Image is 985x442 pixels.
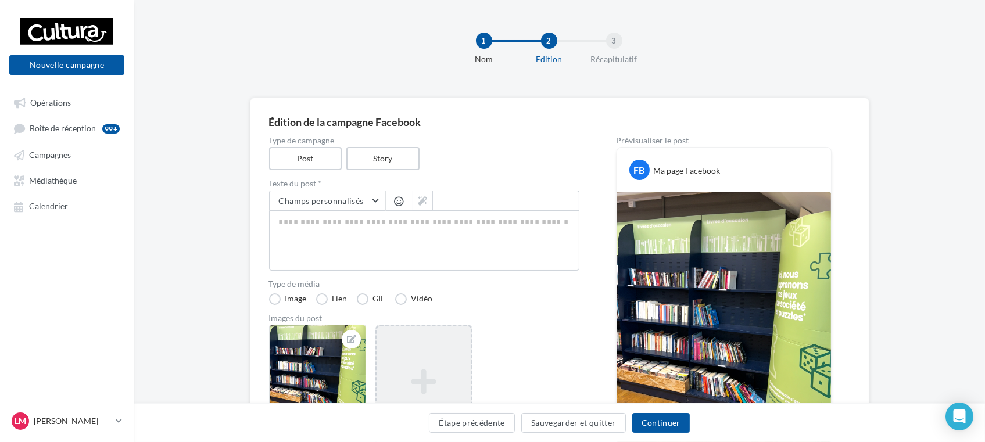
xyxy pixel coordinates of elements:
a: Campagnes [7,144,127,165]
label: GIF [357,293,386,305]
p: [PERSON_NAME] [34,415,111,427]
div: Récapitulatif [577,53,651,65]
span: Campagnes [29,150,71,160]
label: Lien [316,293,348,305]
div: Édition de la campagne Facebook [269,117,850,127]
span: Boîte de réception [30,124,96,134]
label: Post [269,147,342,170]
div: Prévisualiser le post [617,136,832,145]
button: Sauvegarder et quitter [521,413,626,433]
div: 3 [606,33,622,49]
div: Open Intercom Messenger [945,403,973,430]
div: Ma page Facebook [654,165,721,177]
label: Vidéo [395,293,433,305]
a: Médiathèque [7,170,127,191]
button: Champs personnalisés [270,191,385,211]
span: Médiathèque [29,175,77,185]
div: 1 [476,33,492,49]
label: Type de campagne [269,136,579,145]
button: Nouvelle campagne [9,55,124,75]
div: FB [629,160,650,180]
div: Nom [447,53,521,65]
label: Story [346,147,420,170]
button: Continuer [632,413,690,433]
div: 99+ [102,124,120,134]
span: LM [15,415,26,427]
button: Étape précédente [429,413,515,433]
span: Calendrier [29,202,68,211]
div: Images du post [269,314,579,322]
label: Texte du post * [269,179,579,188]
label: Type de média [269,280,579,288]
a: Opérations [7,92,127,113]
a: Calendrier [7,195,127,216]
a: LM [PERSON_NAME] [9,410,124,432]
span: Opérations [30,98,71,107]
div: Edition [512,53,586,65]
a: Boîte de réception99+ [7,117,127,139]
label: Image [269,293,307,305]
span: Champs personnalisés [279,196,364,206]
div: 2 [541,33,557,49]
